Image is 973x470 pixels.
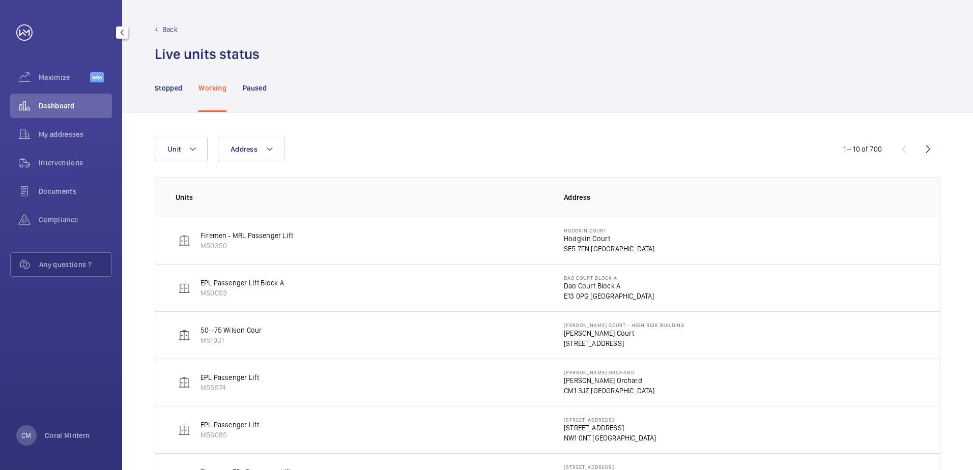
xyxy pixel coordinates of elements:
[39,259,111,270] span: Any questions ?
[564,423,656,433] p: [STREET_ADDRESS]
[201,325,262,335] p: 50--75 Wilson Cour
[39,186,112,196] span: Documents
[176,192,548,202] p: Units
[564,417,656,423] p: [STREET_ADDRESS]
[231,145,257,153] span: Address
[178,234,190,247] img: elevator.svg
[564,369,655,375] p: [PERSON_NAME] Orchard
[201,383,259,393] p: M55974
[564,227,655,233] p: Hodgkin Court
[39,101,112,111] span: Dashboard
[201,335,262,345] p: M51031
[178,282,190,294] img: elevator.svg
[198,83,226,93] p: Working
[218,137,284,161] button: Address
[201,372,259,383] p: EPL Passenger Lift
[39,129,112,139] span: My addresses
[45,430,90,440] p: Coral Mintern
[162,24,178,35] p: Back
[201,430,259,440] p: M56085
[155,137,208,161] button: Unit
[39,158,112,168] span: Interventions
[564,328,684,338] p: [PERSON_NAME] Court
[564,275,654,281] p: Dao Court Block A
[201,241,293,251] p: M50350
[564,192,920,202] p: Address
[155,83,182,93] p: Stopped
[564,233,655,244] p: Hodgkin Court
[178,376,190,389] img: elevator.svg
[564,322,684,328] p: [PERSON_NAME] Court - High Risk Building
[39,72,90,82] span: Maximize
[564,386,655,396] p: CM1 3JZ [GEOGRAPHIC_DATA]
[201,230,293,241] p: Firemen - MRL Passenger Lift
[201,278,284,288] p: EPL Passenger Lift Block A
[90,72,104,82] span: Beta
[21,430,31,440] p: CM
[155,45,260,64] h1: Live units status
[201,288,284,298] p: M50093
[564,464,648,470] p: [STREET_ADDRESS]
[243,83,267,93] p: Paused
[201,420,259,430] p: EPL Passenger Lift
[39,215,112,225] span: Compliance
[564,281,654,291] p: Dao Court Block A
[564,244,655,254] p: SE5 7FN [GEOGRAPHIC_DATA]
[167,145,181,153] span: Unit
[178,424,190,436] img: elevator.svg
[564,433,656,443] p: NW1 0NT [GEOGRAPHIC_DATA]
[843,144,882,154] div: 1 – 10 of 700
[564,375,655,386] p: [PERSON_NAME] Orchard
[564,338,684,348] p: [STREET_ADDRESS]
[178,329,190,341] img: elevator.svg
[564,291,654,301] p: E13 0PG [GEOGRAPHIC_DATA]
